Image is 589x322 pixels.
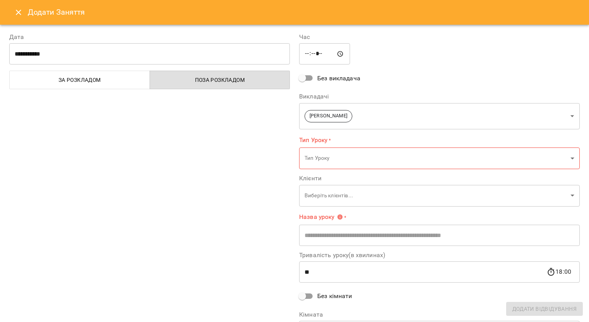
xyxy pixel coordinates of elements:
[299,147,580,169] div: Тип Уроку
[9,34,290,40] label: Дата
[150,71,290,89] button: Поза розкладом
[305,112,352,120] span: [PERSON_NAME]
[9,3,28,22] button: Close
[299,175,580,181] label: Клієнти
[14,75,145,85] span: За розкладом
[299,252,580,258] label: Тривалість уроку(в хвилинах)
[299,34,580,40] label: Час
[28,6,580,18] h6: Додати Заняття
[299,185,580,207] div: Виберіть клієнтів...
[299,214,343,220] span: Назва уроку
[9,71,150,89] button: За розкладом
[305,192,567,200] p: Виберіть клієнтів...
[299,93,580,100] label: Викладачі
[305,154,567,162] p: Тип Уроку
[317,291,352,301] span: Без кімнати
[299,136,580,144] label: Тип Уроку
[337,214,343,220] svg: Вкажіть назву уроку або виберіть клієнтів
[299,312,580,318] label: Кімната
[299,103,580,129] div: [PERSON_NAME]
[155,75,286,85] span: Поза розкладом
[317,74,360,83] span: Без викладача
